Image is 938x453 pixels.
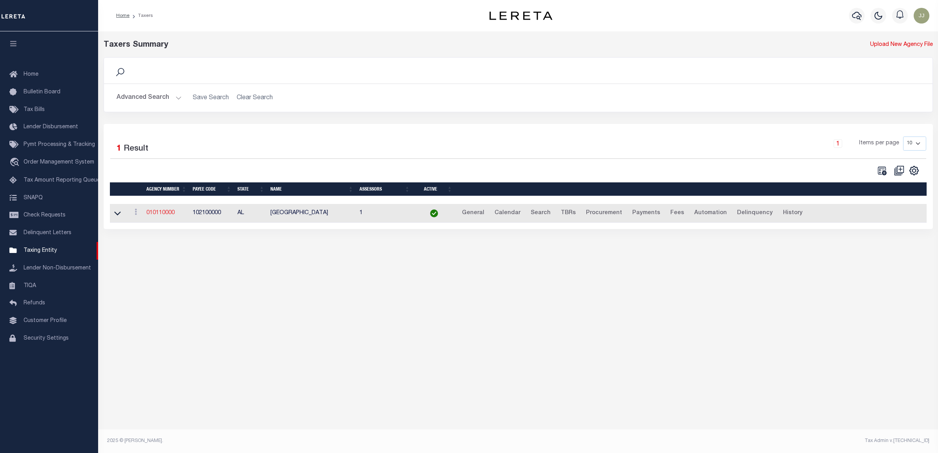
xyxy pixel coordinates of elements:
[117,90,182,106] button: Advanced Search
[356,182,413,196] th: Assessors: activate to sort column ascending
[557,207,579,220] a: TBRs
[24,336,69,341] span: Security Settings
[146,210,175,216] a: 010110000
[859,139,899,148] span: Items per page
[413,182,455,196] th: Active: activate to sort column ascending
[24,300,45,306] span: Refunds
[24,142,95,147] span: Pymt Processing & Tracking
[691,207,730,220] a: Automation
[117,145,121,153] span: 1
[629,207,664,220] a: Payments
[491,207,524,220] a: Calendar
[267,204,356,223] td: [GEOGRAPHIC_DATA]
[24,89,60,95] span: Bulletin Board
[870,41,933,49] a: Upload New Agency File
[356,204,413,223] td: 1
[24,266,91,271] span: Lender Non-Disbursement
[779,207,806,220] a: History
[24,283,36,288] span: TIQA
[24,160,94,165] span: Order Management System
[914,8,929,24] img: svg+xml;base64,PHN2ZyB4bWxucz0iaHR0cDovL3d3dy53My5vcmcvMjAwMC9zdmciIHBvaW50ZXItZXZlbnRzPSJub25lIi...
[9,158,22,168] i: travel_explore
[524,437,929,444] div: Tax Admin v.[TECHNICAL_ID]
[190,182,234,196] th: Payee Code: activate to sort column ascending
[734,207,776,220] a: Delinquency
[234,182,267,196] th: State: activate to sort column ascending
[267,182,356,196] th: Name: activate to sort column ascending
[124,143,148,155] label: Result
[24,72,38,77] span: Home
[24,178,100,183] span: Tax Amount Reporting Queue
[667,207,688,220] a: Fees
[24,248,57,253] span: Taxing Entity
[458,207,488,220] a: General
[24,124,78,130] span: Lender Disbursement
[24,195,43,200] span: SNAPQ
[527,207,554,220] a: Search
[234,204,267,223] td: AL
[143,182,190,196] th: Agency Number: activate to sort column ascending
[430,209,438,217] img: check-icon-green.svg
[489,11,552,20] img: logo-dark.svg
[24,107,45,113] span: Tax Bills
[834,139,842,148] a: 1
[116,13,130,18] a: Home
[104,39,723,51] div: Taxers Summary
[101,437,518,444] div: 2025 © [PERSON_NAME].
[24,230,71,236] span: Delinquent Letters
[24,318,67,324] span: Customer Profile
[130,12,153,19] li: Taxers
[190,204,234,223] td: 102100000
[24,213,66,218] span: Check Requests
[582,207,626,220] a: Procurement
